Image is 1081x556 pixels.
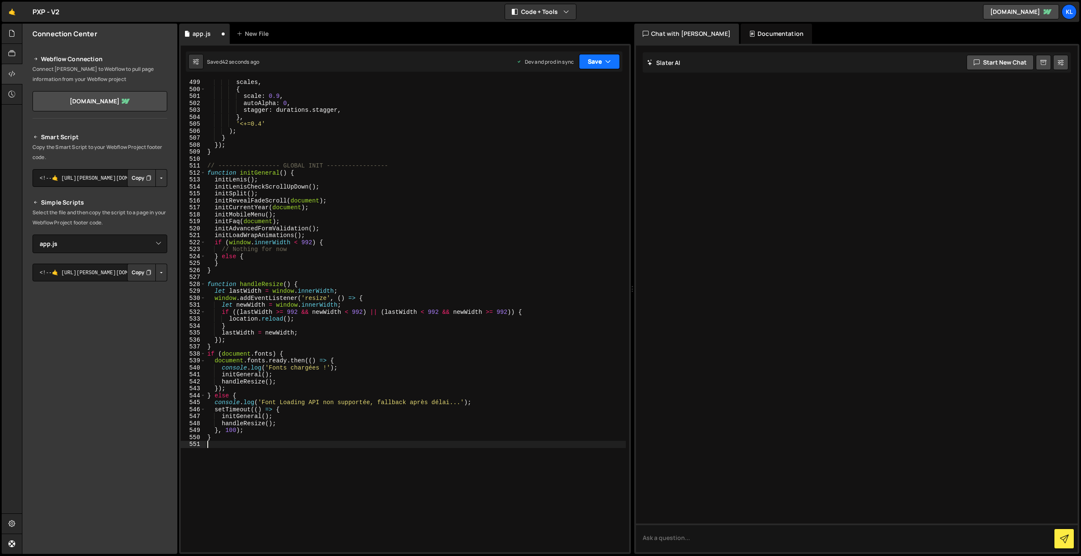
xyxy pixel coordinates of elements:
div: 546 [181,406,206,413]
div: 512 [181,170,206,177]
div: 531 [181,302,206,309]
div: 548 [181,420,206,427]
div: app.js [193,30,211,38]
div: 520 [181,225,206,232]
textarea: <!--🤙 [URL][PERSON_NAME][DOMAIN_NAME]> <script>document.addEventListener("DOMContentLoaded", func... [33,264,167,281]
iframe: YouTube video player [33,295,168,371]
div: 508 [181,142,206,149]
div: 516 [181,197,206,205]
div: 547 [181,413,206,420]
div: Documentation [741,24,812,44]
div: 504 [181,114,206,121]
h2: Connection Center [33,29,97,38]
div: 506 [181,128,206,135]
div: 537 [181,343,206,351]
div: 515 [181,190,206,197]
h2: Simple Scripts [33,197,167,208]
div: 541 [181,371,206,378]
div: 42 seconds ago [222,58,259,65]
div: 501 [181,93,206,100]
div: 514 [181,184,206,191]
div: 542 [181,378,206,386]
div: 522 [181,239,206,246]
div: 545 [181,399,206,406]
div: 524 [181,253,206,260]
div: 551 [181,441,206,448]
div: 510 [181,156,206,163]
p: Connect [PERSON_NAME] to Webflow to pull page information from your Webflow project [33,64,167,84]
div: 535 [181,329,206,337]
div: 523 [181,246,206,253]
div: 544 [181,392,206,399]
div: 529 [181,288,206,295]
a: 🤙 [2,2,22,22]
div: 533 [181,316,206,323]
div: PXP - V2 [33,7,60,17]
div: Dev and prod in sync [516,58,574,65]
div: 539 [181,357,206,364]
div: 518 [181,211,206,219]
div: 534 [181,323,206,330]
button: Copy [127,169,156,187]
div: 521 [181,232,206,239]
h2: Webflow Connection [33,54,167,64]
div: 503 [181,107,206,114]
div: 526 [181,267,206,274]
div: 543 [181,385,206,392]
div: 511 [181,162,206,170]
div: 550 [181,434,206,441]
button: Copy [127,264,156,281]
div: New File [236,30,272,38]
div: Chat with [PERSON_NAME] [634,24,739,44]
button: Code + Tools [505,4,576,19]
div: 509 [181,148,206,156]
div: 527 [181,274,206,281]
button: Save [579,54,620,69]
p: Select the file and then copy the script to a page in your Webflow Project footer code. [33,208,167,228]
button: Start new chat [967,55,1034,70]
div: 502 [181,100,206,107]
div: 507 [181,135,206,142]
div: 538 [181,351,206,358]
div: Button group with nested dropdown [127,264,167,281]
div: 519 [181,218,206,225]
div: 499 [181,79,206,86]
a: Kl [1062,4,1077,19]
a: [DOMAIN_NAME] [983,4,1059,19]
div: 530 [181,295,206,302]
div: 532 [181,309,206,316]
p: Copy the Smart Script to your Webflow Project footer code. [33,142,167,162]
div: 517 [181,204,206,211]
textarea: <!--🤙 [URL][PERSON_NAME][DOMAIN_NAME]> <script>document.addEventListener("DOMContentLoaded", func... [33,169,167,187]
div: Button group with nested dropdown [127,169,167,187]
div: 500 [181,86,206,93]
div: 528 [181,281,206,288]
h2: Slater AI [647,59,681,67]
div: 505 [181,121,206,128]
div: 549 [181,427,206,434]
h2: Smart Script [33,132,167,142]
a: [DOMAIN_NAME] [33,91,167,111]
div: 536 [181,337,206,344]
div: 513 [181,176,206,184]
div: 540 [181,364,206,372]
div: 525 [181,260,206,267]
iframe: YouTube video player [33,377,168,453]
div: Saved [207,58,259,65]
